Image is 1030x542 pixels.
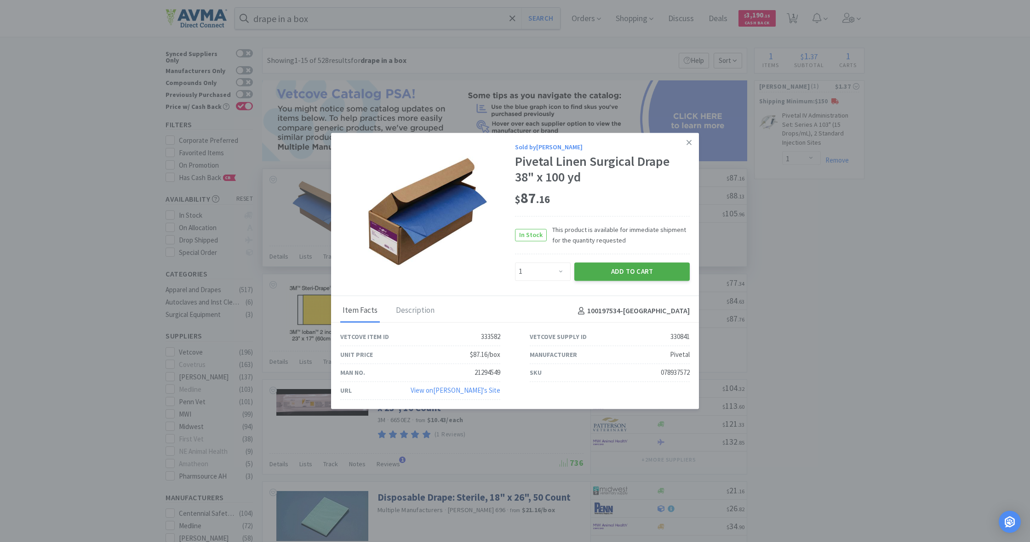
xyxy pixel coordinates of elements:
span: $ [515,193,521,206]
div: Unit Price [340,350,373,360]
div: Description [394,299,437,322]
div: $87.16/box [470,350,500,361]
div: 333582 [481,332,500,343]
div: Sold by [PERSON_NAME] [515,142,690,152]
h4: 100197534 - [GEOGRAPHIC_DATA] [574,305,690,317]
img: 88385a67dd924eba80317531d9c0e11e_330841.jpeg [368,152,487,271]
div: Man No. [340,367,365,378]
div: 21294549 [475,367,500,378]
div: Vetcove Supply ID [530,332,587,342]
button: Add to Cart [574,262,690,281]
div: Item Facts [340,299,380,322]
span: In Stock [515,229,546,241]
a: View on[PERSON_NAME]'s Site [411,386,500,395]
div: URL [340,385,352,395]
span: This product is available for immediate shipment for the quantity requested [547,225,690,246]
div: 078937572 [661,367,690,378]
div: 330841 [670,332,690,343]
div: Open Intercom Messenger [999,511,1021,533]
div: Vetcove Item ID [340,332,389,342]
div: Pivetal Linen Surgical Drape 38" x 100 yd [515,154,690,185]
div: Pivetal [670,350,690,361]
div: SKU [530,367,542,378]
span: 87 [515,189,550,207]
div: Manufacturer [530,350,577,360]
span: . 16 [536,193,550,206]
